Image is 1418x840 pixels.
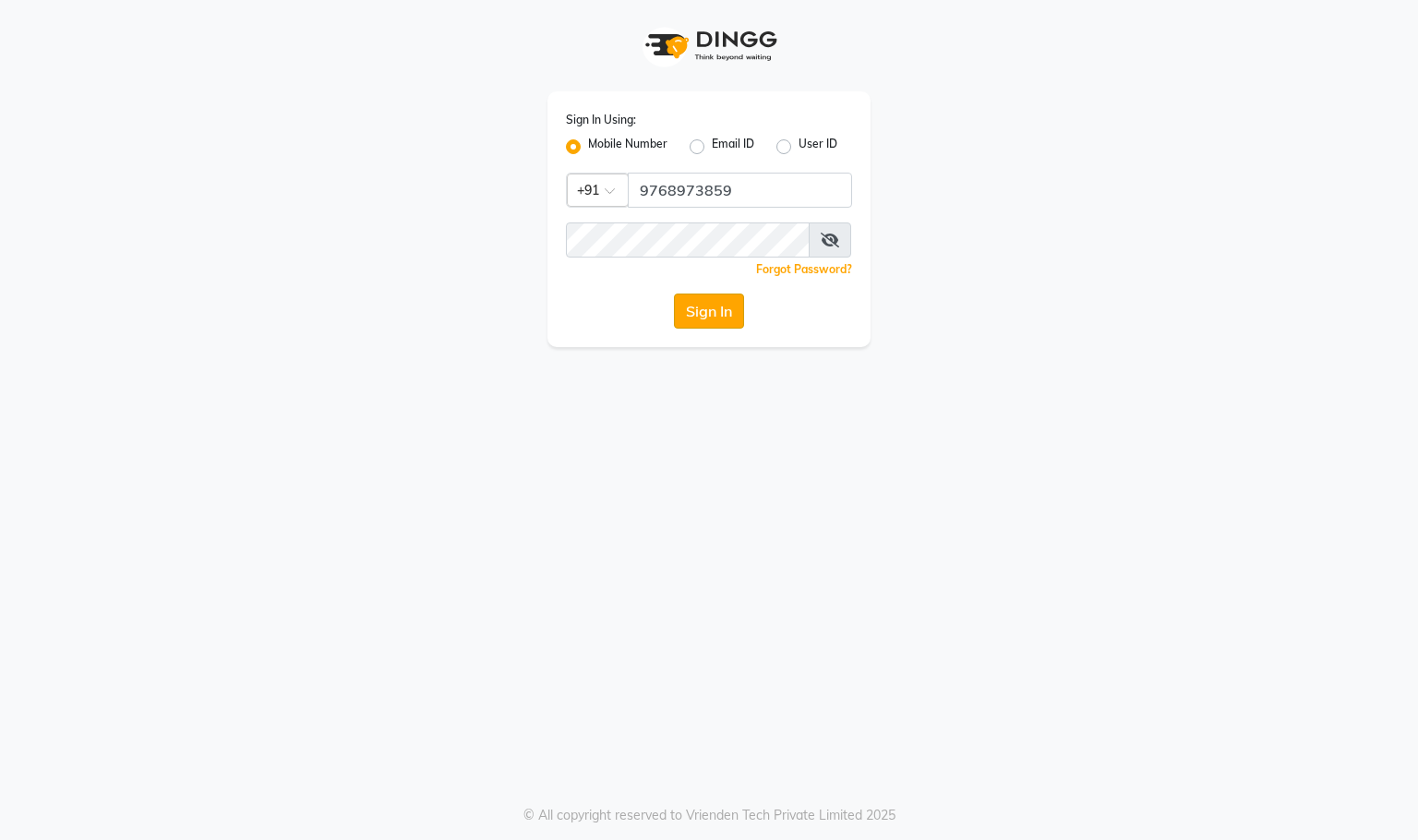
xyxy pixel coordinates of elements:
label: Sign In Using: [566,112,636,128]
input: Username [628,173,852,208]
label: Email ID [712,136,754,158]
label: Mobile Number [588,136,667,158]
label: User ID [799,136,837,158]
input: Username [566,222,810,258]
img: logo1.svg [635,18,783,73]
button: Sign In [674,294,744,329]
a: Forgot Password? [756,262,852,276]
